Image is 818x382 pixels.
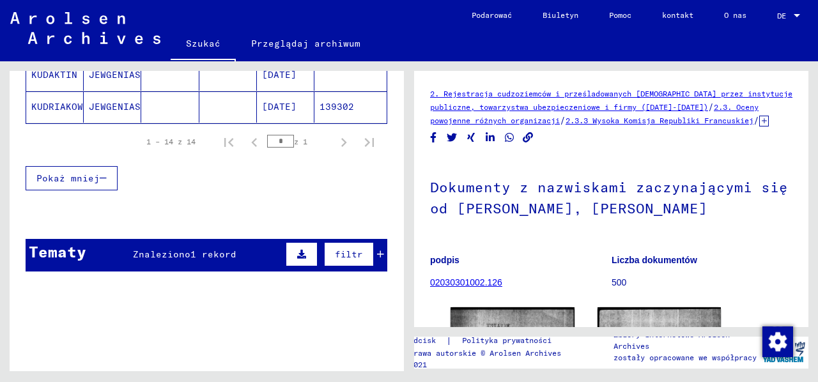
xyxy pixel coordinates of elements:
font: Liczba dokumentów [612,255,697,265]
font: [DATE] [262,101,297,112]
font: 139302 [320,101,354,112]
font: 1 – 14 z 14 [146,137,196,146]
font: Tematy [29,242,86,261]
button: Poprzednia strona [242,129,267,155]
a: Szukać [171,28,236,61]
font: podpis [430,255,459,265]
button: filtr [324,242,374,266]
a: Przeglądaj archiwum [236,28,376,59]
font: [DATE] [262,69,297,80]
font: Przeglądaj archiwum [251,38,360,49]
img: yv_logo.png [760,336,808,368]
button: Ostatnia strona [357,129,382,155]
font: Podarować [472,10,512,20]
font: KUDAKTIN [31,69,77,80]
font: 1 rekord [190,248,236,260]
button: Udostępnij na WhatsAppie [503,130,516,146]
font: filtr [335,248,363,260]
font: 500 [612,277,626,287]
a: Polityka prywatności [452,334,567,348]
font: kontakt [662,10,693,20]
font: Prawa autorskie © Arolsen Archives, 2021 [409,348,566,369]
button: Następna strona [331,129,357,155]
font: Dokumenty z nazwiskami zaczynającymi się od [PERSON_NAME], [PERSON_NAME] [430,178,788,217]
font: zostały opracowane we współpracy z [613,353,757,374]
font: z 1 [294,137,307,146]
font: Pomoc [609,10,631,20]
font: Znaleziono [133,248,190,260]
font: Pokaż mniej [36,172,100,184]
font: / [753,114,759,126]
button: Udostępnij na LinkedIn [484,130,497,146]
font: O nas [724,10,746,20]
button: Udostępnij na Twitterze [445,130,459,146]
font: JEWGENIASZ [89,101,146,112]
font: DE [777,11,786,20]
font: JEWGENIASZ [89,69,146,80]
a: 2.3.3 Wysoka Komisja Republiki Francuskiej [566,116,753,125]
font: / [560,114,566,126]
a: odcisk [409,334,446,348]
button: Udostępnij na Facebooku [427,130,440,146]
font: Biuletyn [543,10,578,20]
font: | [446,335,452,346]
font: Polityka prywatności [462,335,552,345]
button: Udostępnij na Xing [465,130,478,146]
img: Zmiana zgody [762,326,793,357]
a: 02030301002.126 [430,277,502,287]
font: KUDRIAKOW [31,101,83,112]
img: Arolsen_neg.svg [10,12,160,44]
button: Pokaż mniej [26,166,118,190]
font: Szukać [186,38,220,49]
button: Kopiuj link [521,130,535,146]
font: / [708,101,714,112]
font: odcisk [409,335,436,345]
button: Pierwsza strona [216,129,242,155]
a: 2. Rejestracja cudzoziemców i prześladowanych [DEMOGRAPHIC_DATA] przez instytucje publiczne, towa... [430,89,792,112]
